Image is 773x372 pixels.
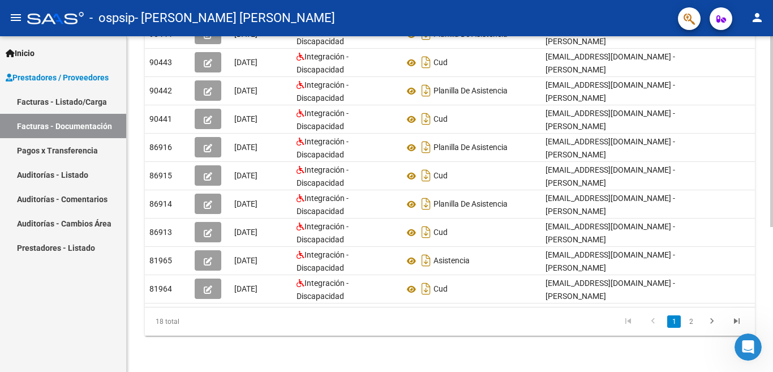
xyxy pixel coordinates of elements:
[234,171,257,180] span: [DATE]
[433,228,448,237] span: Cud
[9,11,23,24] mat-icon: menu
[546,279,675,301] span: [EMAIL_ADDRESS][DOMAIN_NAME] - [PERSON_NAME]
[149,256,172,265] span: 81965
[6,47,35,59] span: Inicio
[433,58,448,67] span: Cud
[135,6,335,31] span: - [PERSON_NAME] [PERSON_NAME]
[546,52,675,74] span: [EMAIL_ADDRESS][DOMAIN_NAME] - [PERSON_NAME]
[665,312,682,331] li: page 1
[419,110,433,128] i: Descargar documento
[667,315,681,328] a: 1
[433,87,508,96] span: Planilla De Asistencia
[642,315,664,328] a: go to previous page
[297,165,349,187] span: Integración - Discapacidad
[617,315,639,328] a: go to first page
[546,194,675,216] span: [EMAIL_ADDRESS][DOMAIN_NAME] - [PERSON_NAME]
[234,284,257,293] span: [DATE]
[149,58,172,67] span: 90443
[297,109,349,131] span: Integración - Discapacidad
[433,143,508,152] span: Planilla De Asistencia
[234,228,257,237] span: [DATE]
[234,86,257,95] span: [DATE]
[297,194,349,216] span: Integración - Discapacidad
[433,256,470,266] span: Asistencia
[234,199,257,208] span: [DATE]
[419,223,433,241] i: Descargar documento
[684,315,698,328] a: 2
[546,137,675,159] span: [EMAIL_ADDRESS][DOMAIN_NAME] - [PERSON_NAME]
[701,315,723,328] a: go to next page
[145,307,265,336] div: 18 total
[234,143,257,152] span: [DATE]
[419,280,433,298] i: Descargar documento
[546,222,675,244] span: [EMAIL_ADDRESS][DOMAIN_NAME] - [PERSON_NAME]
[433,30,508,39] span: Planilla De Asistencia
[419,53,433,71] i: Descargar documento
[149,284,172,293] span: 81964
[297,52,349,74] span: Integración - Discapacidad
[433,200,508,209] span: Planilla De Asistencia
[750,11,764,24] mat-icon: person
[419,195,433,213] i: Descargar documento
[234,58,257,67] span: [DATE]
[297,222,349,244] span: Integración - Discapacidad
[89,6,135,31] span: - ospsip
[419,251,433,270] i: Descargar documento
[6,71,109,84] span: Prestadores / Proveedores
[546,165,675,187] span: [EMAIL_ADDRESS][DOMAIN_NAME] - [PERSON_NAME]
[726,315,748,328] a: go to last page
[234,256,257,265] span: [DATE]
[234,114,257,123] span: [DATE]
[149,86,172,95] span: 90442
[297,279,349,301] span: Integración - Discapacidad
[735,333,762,361] iframe: Intercom live chat
[682,312,699,331] li: page 2
[297,137,349,159] span: Integración - Discapacidad
[433,285,448,294] span: Cud
[149,228,172,237] span: 86913
[297,80,349,102] span: Integración - Discapacidad
[419,138,433,156] i: Descargar documento
[546,109,675,131] span: [EMAIL_ADDRESS][DOMAIN_NAME] - [PERSON_NAME]
[149,143,172,152] span: 86916
[433,115,448,124] span: Cud
[419,82,433,100] i: Descargar documento
[149,114,172,123] span: 90441
[149,171,172,180] span: 86915
[297,250,349,272] span: Integración - Discapacidad
[546,80,675,102] span: [EMAIL_ADDRESS][DOMAIN_NAME] - [PERSON_NAME]
[546,250,675,272] span: [EMAIL_ADDRESS][DOMAIN_NAME] - [PERSON_NAME]
[149,199,172,208] span: 86914
[433,172,448,181] span: Cud
[419,166,433,185] i: Descargar documento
